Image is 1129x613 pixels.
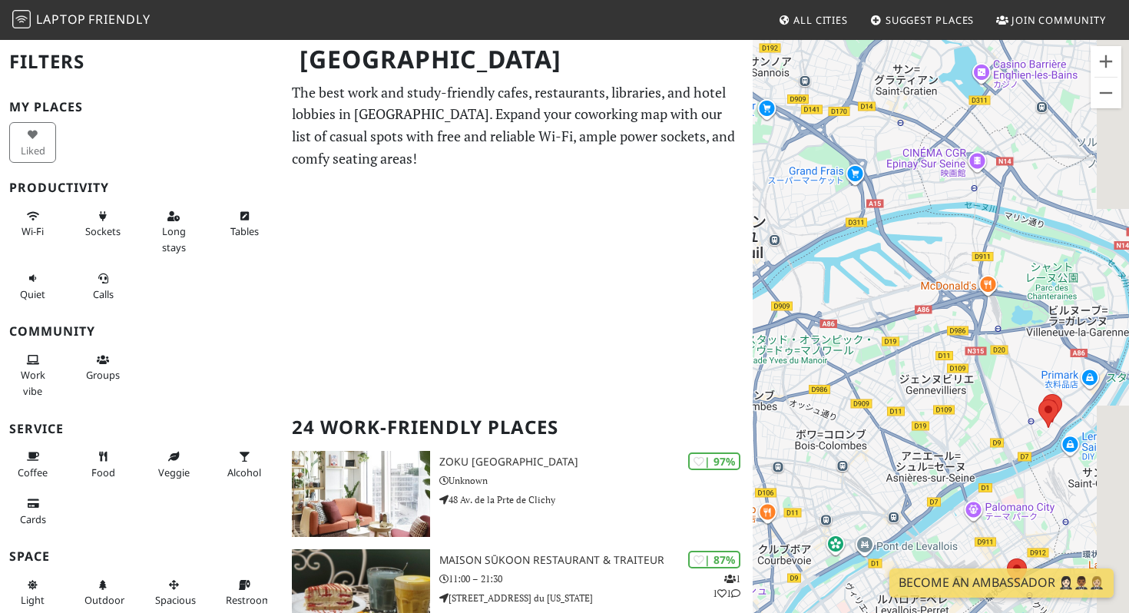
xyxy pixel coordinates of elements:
button: Outdoor [80,572,127,613]
button: ズームイン [1091,46,1121,77]
span: Credit cards [20,512,46,526]
span: Spacious [155,593,196,607]
button: Calls [80,266,127,306]
h3: Zoku [GEOGRAPHIC_DATA] [439,456,753,469]
span: Long stays [162,224,186,253]
h1: [GEOGRAPHIC_DATA] [287,38,750,81]
button: Coffee [9,444,56,485]
a: Zoku Paris | 97% Zoku [GEOGRAPHIC_DATA] Unknown 48 Av. de la Prte de Clichy [283,451,753,537]
button: Long stays [151,204,197,260]
span: Work-friendly tables [230,224,259,238]
span: Group tables [86,368,120,382]
span: All Cities [793,13,848,27]
h3: Maison Sūkoon Restaurant & Traiteur [439,554,753,567]
p: The best work and study-friendly cafes, restaurants, libraries, and hotel lobbies in [GEOGRAPHIC_... [292,81,744,170]
h3: Space [9,549,273,564]
span: Friendly [88,11,150,28]
span: Alcohol [227,466,261,479]
button: Light [9,572,56,613]
span: Natural light [21,593,45,607]
button: Alcohol [221,444,268,485]
span: Outdoor area [84,593,124,607]
span: Power sockets [85,224,121,238]
a: All Cities [772,6,854,34]
span: Quiet [20,287,45,301]
div: | 87% [688,551,740,568]
span: Join Community [1011,13,1106,27]
button: Veggie [151,444,197,485]
button: Sockets [80,204,127,244]
div: | 97% [688,452,740,470]
span: Food [91,466,115,479]
button: Food [80,444,127,485]
span: People working [21,368,45,397]
h2: 24 Work-Friendly Places [292,404,744,451]
p: [STREET_ADDRESS] du [US_STATE] [439,591,753,605]
button: Groups [80,347,127,388]
img: Zoku Paris [292,451,430,537]
h2: Filters [9,38,273,85]
span: Stable Wi-Fi [22,224,44,238]
span: Video/audio calls [93,287,114,301]
h3: My Places [9,100,273,114]
button: Spacious [151,572,197,613]
a: LaptopFriendly LaptopFriendly [12,7,151,34]
span: Coffee [18,466,48,479]
h3: Productivity [9,181,273,195]
span: Restroom [226,593,271,607]
img: LaptopFriendly [12,10,31,28]
button: Wi-Fi [9,204,56,244]
p: 11:00 – 21:30 [439,572,753,586]
span: Laptop [36,11,86,28]
button: Cards [9,491,56,532]
button: Tables [221,204,268,244]
h3: Community [9,324,273,339]
button: ズームアウト [1091,78,1121,108]
p: 1 1 1 [713,572,740,601]
a: Suggest Places [864,6,981,34]
a: Join Community [990,6,1112,34]
h3: Service [9,422,273,436]
button: Restroom [221,572,268,613]
span: Veggie [158,466,190,479]
p: 48 Av. de la Prte de Clichy [439,492,753,507]
button: Quiet [9,266,56,306]
p: Unknown [439,473,753,488]
button: Work vibe [9,347,56,403]
span: Suggest Places [886,13,975,27]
